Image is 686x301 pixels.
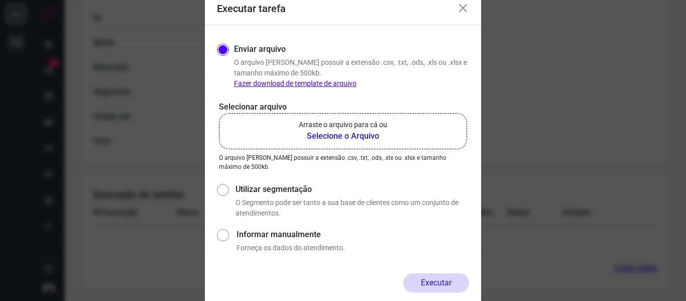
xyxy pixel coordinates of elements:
[403,273,469,292] button: Executar
[234,43,286,55] label: Enviar arquivo
[236,197,469,219] p: O Segmento pode ser tanto a sua base de clientes como um conjunto de atendimentos.
[299,130,387,142] b: Selecione o Arquivo
[234,79,357,87] a: Fazer download de template de arquivo
[219,153,467,171] p: O arquivo [PERSON_NAME] possuir a extensão .csv, .txt, .ods, .xls ou .xlsx e tamanho máximo de 50...
[237,229,469,241] label: Informar manualmente
[219,101,467,113] p: Selecionar arquivo
[237,243,469,253] p: Forneça os dados do atendimento.
[236,183,469,195] label: Utilizar segmentação
[299,120,387,130] p: Arraste o arquivo para cá ou
[234,57,469,89] p: O arquivo [PERSON_NAME] possuir a extensão .csv, .txt, .ods, .xls ou .xlsx e tamanho máximo de 50...
[217,3,286,15] h3: Executar tarefa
